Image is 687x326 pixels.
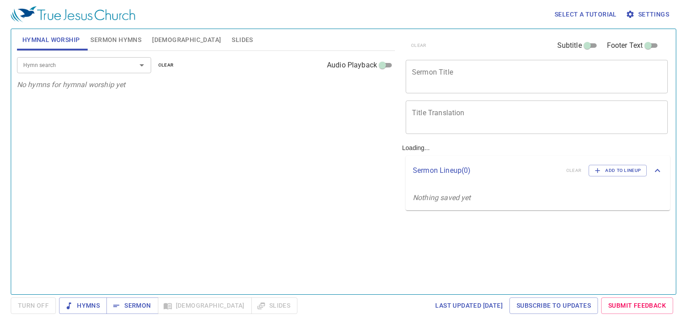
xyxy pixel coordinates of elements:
span: Slides [232,34,253,46]
button: Open [136,59,148,71]
a: Submit Feedback [601,297,673,314]
i: No hymns for hymnal worship yet [17,80,126,89]
span: Add to Lineup [594,167,641,175]
img: True Jesus Church [11,6,135,22]
div: Loading... [399,25,674,291]
span: Last updated [DATE] [435,300,503,311]
button: clear [153,60,179,71]
span: Sermon [114,300,151,311]
span: Footer Text [607,40,643,51]
span: Subtitle [557,40,582,51]
button: Sermon [106,297,158,314]
span: Hymns [66,300,100,311]
button: Add to Lineup [589,165,647,176]
span: [DEMOGRAPHIC_DATA] [152,34,221,46]
button: Select a tutorial [551,6,620,23]
span: Hymnal Worship [22,34,80,46]
span: Select a tutorial [555,9,617,20]
a: Subscribe to Updates [509,297,598,314]
a: Last updated [DATE] [432,297,506,314]
span: Settings [628,9,669,20]
span: Subscribe to Updates [517,300,591,311]
span: Sermon Hymns [90,34,141,46]
span: Audio Playback [327,60,377,71]
button: Hymns [59,297,107,314]
p: Sermon Lineup ( 0 ) [413,165,559,176]
div: Sermon Lineup(0)clearAdd to Lineup [406,156,670,185]
span: clear [158,61,174,69]
button: Settings [624,6,673,23]
span: Submit Feedback [608,300,666,311]
i: Nothing saved yet [413,193,471,202]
